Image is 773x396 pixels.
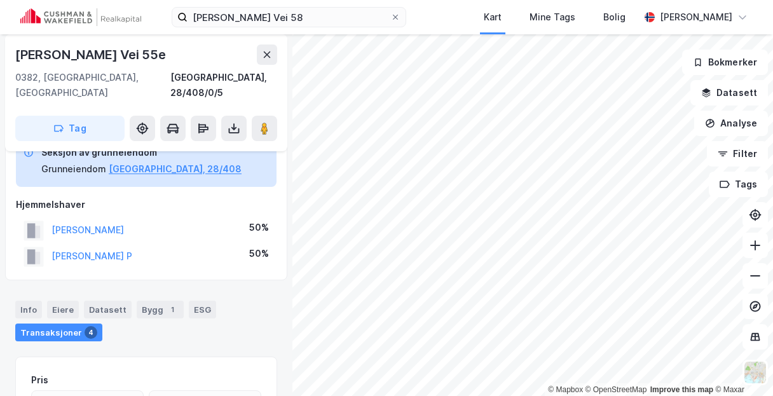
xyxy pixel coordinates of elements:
[709,335,773,396] div: Kontrollprogram for chat
[188,8,390,27] input: Søk på adresse, matrikkel, gårdeiere, leietakere eller personer
[31,372,48,388] div: Pris
[170,70,277,100] div: [GEOGRAPHIC_DATA], 28/408/0/5
[84,301,132,318] div: Datasett
[682,50,768,75] button: Bokmerker
[15,324,102,341] div: Transaksjoner
[189,301,216,318] div: ESG
[109,161,242,177] button: [GEOGRAPHIC_DATA], 28/408
[709,335,773,396] iframe: Chat Widget
[660,10,732,25] div: [PERSON_NAME]
[15,70,170,100] div: 0382, [GEOGRAPHIC_DATA], [GEOGRAPHIC_DATA]
[694,111,768,136] button: Analyse
[484,10,502,25] div: Kart
[650,385,713,394] a: Improve this map
[137,301,184,318] div: Bygg
[41,145,242,160] div: Seksjon av grunneiendom
[585,385,647,394] a: OpenStreetMap
[603,10,626,25] div: Bolig
[15,116,125,141] button: Tag
[85,326,97,339] div: 4
[47,301,79,318] div: Eiere
[249,220,269,235] div: 50%
[249,246,269,261] div: 50%
[15,44,168,65] div: [PERSON_NAME] Vei 55e
[41,161,106,177] div: Grunneiendom
[16,197,277,212] div: Hjemmelshaver
[166,303,179,316] div: 1
[707,141,768,167] button: Filter
[530,10,575,25] div: Mine Tags
[548,385,583,394] a: Mapbox
[690,80,768,106] button: Datasett
[15,301,42,318] div: Info
[20,8,141,26] img: cushman-wakefield-realkapital-logo.202ea83816669bd177139c58696a8fa1.svg
[709,172,768,197] button: Tags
